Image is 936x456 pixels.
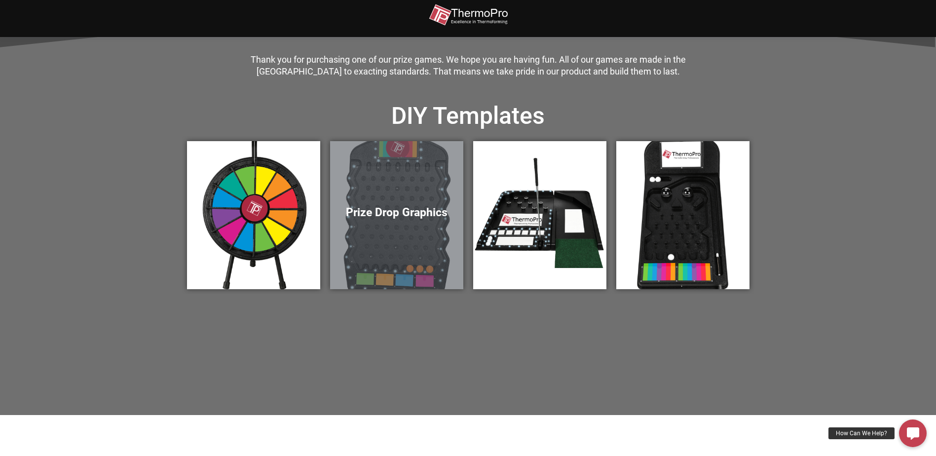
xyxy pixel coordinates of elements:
img: thermopro-logo-non-iso [429,4,508,26]
h2: DIY Templates [187,101,749,131]
div: How Can We Help? [828,427,895,439]
a: Prize Drop Graphics [330,141,463,289]
div: Thank you for purchasing one of our prize games. We hope you are having fun. All of our games are... [243,54,693,78]
h5: Prize Drop Graphics [340,206,453,220]
a: How Can We Help? [899,419,927,447]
